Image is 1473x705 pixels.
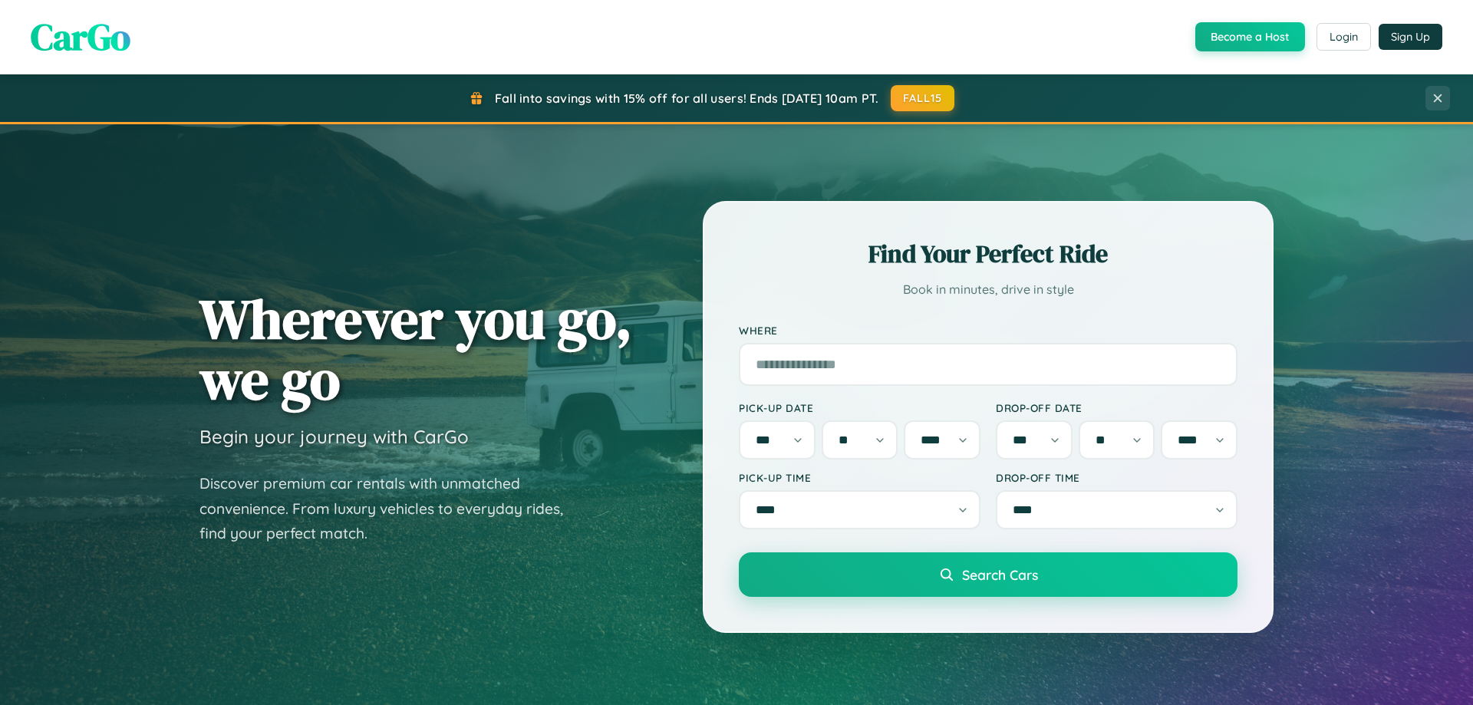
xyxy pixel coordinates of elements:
h3: Begin your journey with CarGo [199,425,469,448]
span: Search Cars [962,566,1038,583]
button: Sign Up [1379,24,1442,50]
label: Where [739,324,1237,337]
button: FALL15 [891,85,955,111]
h1: Wherever you go, we go [199,288,632,410]
h2: Find Your Perfect Ride [739,237,1237,271]
label: Drop-off Time [996,471,1237,484]
span: Fall into savings with 15% off for all users! Ends [DATE] 10am PT. [495,91,879,106]
span: CarGo [31,12,130,62]
button: Login [1316,23,1371,51]
p: Book in minutes, drive in style [739,278,1237,301]
label: Pick-up Time [739,471,980,484]
button: Become a Host [1195,22,1305,51]
button: Search Cars [739,552,1237,597]
label: Drop-off Date [996,401,1237,414]
p: Discover premium car rentals with unmatched convenience. From luxury vehicles to everyday rides, ... [199,471,583,546]
label: Pick-up Date [739,401,980,414]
